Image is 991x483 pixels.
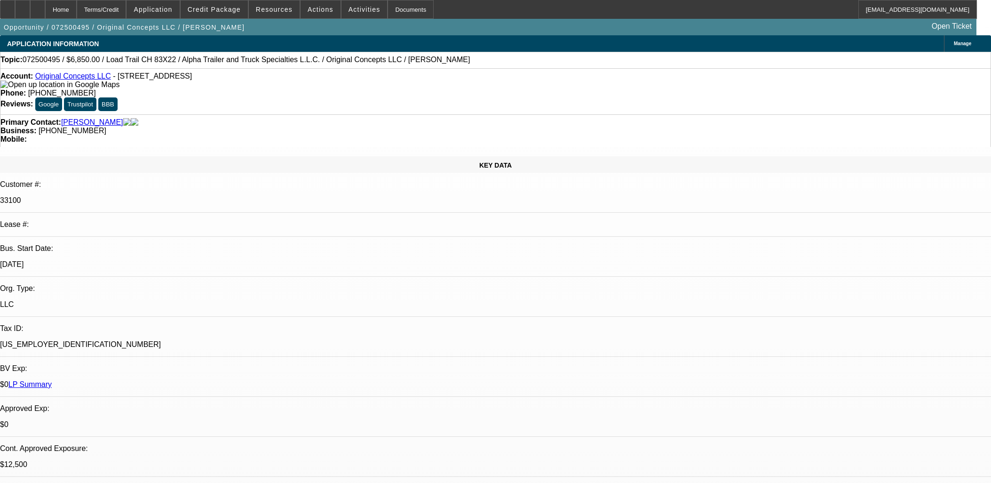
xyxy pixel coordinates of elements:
span: Resources [256,6,293,13]
img: facebook-icon.png [123,118,131,127]
a: LP Summary [8,380,52,388]
button: BBB [98,97,118,111]
button: Activities [341,0,388,18]
strong: Topic: [0,56,23,64]
span: [PHONE_NUMBER] [39,127,106,135]
span: Application [134,6,172,13]
span: - [STREET_ADDRESS] [113,72,192,80]
button: Resources [249,0,300,18]
img: linkedin-icon.png [131,118,138,127]
span: Manage [954,41,971,46]
span: 072500495 / $6,850.00 / Load Trail CH 83X22 / Alpha Trailer and Truck Specialties L.L.C. / Origin... [23,56,470,64]
strong: Reviews: [0,100,33,108]
button: Actions [301,0,341,18]
a: Original Concepts LLC [35,72,111,80]
img: Open up location in Google Maps [0,80,119,89]
strong: Business: [0,127,36,135]
a: View Google Maps [0,80,119,89]
button: Credit Package [181,0,248,18]
strong: Phone: [0,89,26,97]
span: APPLICATION INFORMATION [7,40,99,48]
strong: Account: [0,72,33,80]
span: Activities [349,6,381,13]
span: [PHONE_NUMBER] [28,89,96,97]
span: Actions [308,6,333,13]
span: KEY DATA [479,161,512,169]
a: Open Ticket [928,18,975,34]
strong: Mobile: [0,135,27,143]
a: [PERSON_NAME] [61,118,123,127]
strong: Primary Contact: [0,118,61,127]
button: Application [127,0,179,18]
button: Trustpilot [64,97,96,111]
span: Opportunity / 072500495 / Original Concepts LLC / [PERSON_NAME] [4,24,245,31]
span: Credit Package [188,6,241,13]
button: Google [35,97,62,111]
